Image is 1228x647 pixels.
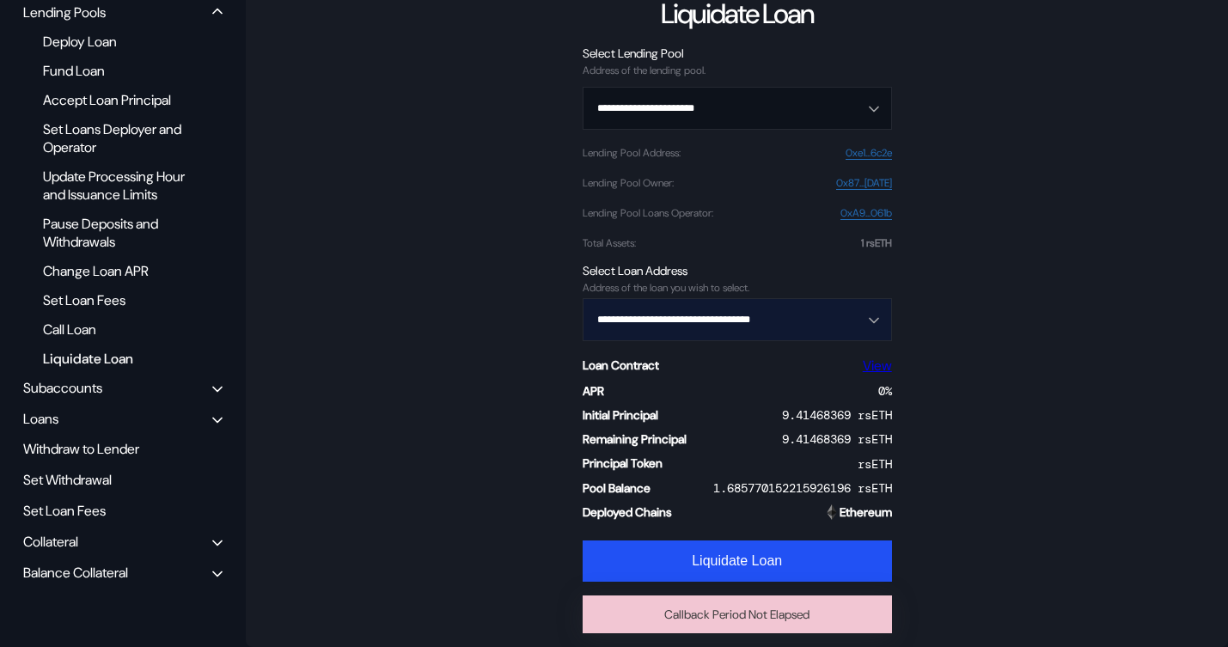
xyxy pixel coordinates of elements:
div: Loan Contract [583,357,659,373]
div: Loans [23,410,58,428]
div: Deployed Chains [583,504,672,520]
div: Set Loan Fees [17,497,229,524]
div: 9.41468369 rsETH [782,431,892,447]
div: Call Loan [34,318,199,341]
div: Deploy Loan [34,30,199,53]
div: Pause Deposits and Withdrawals [34,212,199,253]
div: Set Withdrawal [17,467,229,493]
div: Principal Token [583,455,663,471]
div: Fund Loan [34,59,199,82]
div: Callback Period Not Elapsed [664,602,810,626]
div: 1 rsETH [861,237,892,249]
button: Liquidate Loan [583,540,892,582]
div: Lending Pool Loans Operator : [583,207,713,219]
a: 0xe1...6c2e [846,147,892,160]
div: Select Loan Address [583,263,892,278]
div: Remaining Principal [583,431,687,447]
div: Set Loans Deployer and Operator [34,118,199,159]
div: 9.41468369 rsETH [782,407,892,423]
a: 0xA9...061b [840,207,892,220]
div: Liquidate Loan [34,347,199,370]
div: Accept Loan Principal [34,89,199,112]
div: APR [583,383,604,399]
div: Lending Pool Owner : [583,177,674,189]
button: Open menu [583,298,892,341]
div: Address of the lending pool. [583,64,892,76]
div: Lending Pool Address : [583,147,681,159]
div: 1.685770152215926196 rsETH [713,480,892,496]
div: Change Loan APR [34,259,199,283]
div: Set Loan Fees [34,289,199,312]
div: Pool Balance [583,480,651,496]
div: Lending Pools [23,3,106,21]
button: Open menu [583,87,892,130]
a: 0x87...[DATE] [836,177,892,190]
a: View [863,357,892,375]
div: Total Assets : [583,237,636,249]
div: Subaccounts [23,379,102,397]
div: Collateral [23,533,78,551]
div: Initial Principal [583,407,658,423]
div: Update Processing Hour and Issuance Limits [34,165,199,206]
div: Withdraw to Lender [17,436,229,462]
div: 0 % [878,383,892,399]
div: Address of the loan you wish to select. [583,282,892,294]
div: Balance Collateral [23,564,128,582]
div: Ethereum [840,504,892,520]
div: Select Lending Pool [583,46,892,61]
div: rsETH [858,456,892,472]
img: Ethereum [824,504,840,520]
